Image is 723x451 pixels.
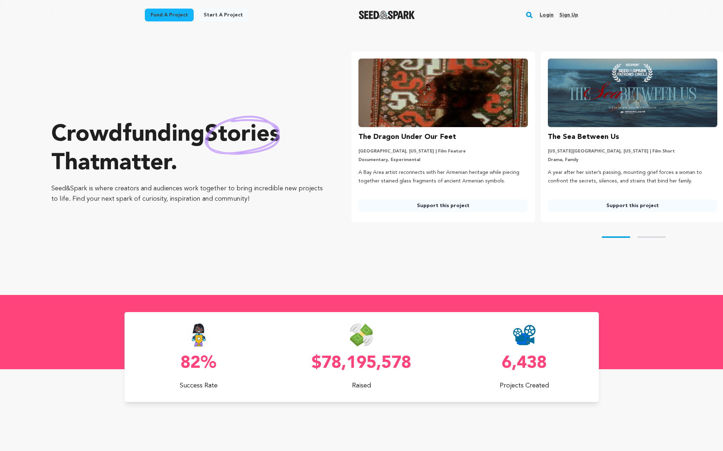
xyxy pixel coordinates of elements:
span: matter [100,152,170,175]
p: Success Rate [124,381,273,391]
p: Drama, Family [548,157,717,163]
p: Raised [287,381,436,391]
img: Seed&Spark Logo Dark Mode [359,11,415,19]
p: Seed&Spark is where creators and audiences work together to bring incredible new projects to life... [51,184,323,204]
p: $78,195,578 [287,355,436,372]
a: Fund a project [145,9,194,21]
p: 6,438 [450,355,599,372]
p: A year after her sister’s passing, mounting grief forces a woman to confront the secrets, silence... [548,169,717,186]
p: 82% [124,355,273,372]
a: Support this project [548,199,717,212]
p: Crowdfunding that . [51,121,323,178]
p: [GEOGRAPHIC_DATA], [US_STATE] | Film Feature [358,149,528,154]
p: Projects Created [450,381,599,391]
img: Seed&Spark Projects Created Icon [513,324,536,346]
a: Seed&Spark Homepage [359,11,415,19]
h3: The Sea Between Us [548,131,619,143]
a: Start a project [198,9,249,21]
a: Login [540,9,554,21]
img: hand sketched image [205,116,280,155]
img: Seed&Spark Money Raised Icon [350,324,373,346]
img: The Sea Between Us image [548,59,717,127]
a: Support this project [358,199,528,212]
img: Seed&Spark Success Rate Icon [188,324,210,346]
p: A Bay Area artist reconnects with her Armenian heritage while piecing together stained glass frag... [358,169,528,186]
h3: The Dragon Under Our Feet [358,131,456,143]
a: Sign up [559,9,578,21]
p: [US_STATE][GEOGRAPHIC_DATA], [US_STATE] | Film Short [548,149,717,154]
p: Documentary, Experimental [358,157,528,163]
img: The Dragon Under Our Feet image [358,59,528,127]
